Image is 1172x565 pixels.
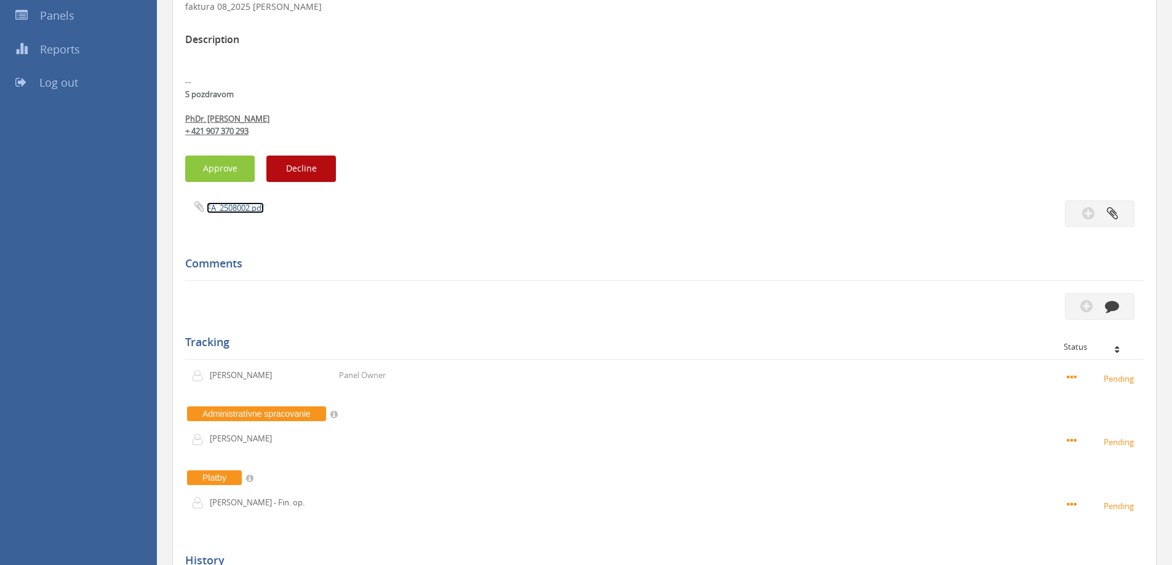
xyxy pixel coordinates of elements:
img: user-icon.png [191,369,210,382]
b: S pozdravom [185,89,234,100]
button: Approve [185,156,255,182]
p: Panel Owner [339,369,386,381]
small: Pending [1067,499,1138,512]
small: Pending [1067,435,1138,448]
a: FA_2508002.pdf [207,202,264,213]
span: Panels [40,8,74,23]
img: user-icon.png [191,433,210,446]
h5: Comments [185,258,1134,270]
p: [PERSON_NAME] - Fin. op. [210,497,305,508]
div: Status [1064,342,1134,351]
button: Decline [266,156,336,182]
span: Platby [187,470,242,485]
b: PhDr. [PERSON_NAME] [185,113,269,124]
h3: Description [185,34,1144,45]
h5: Tracking [185,336,1134,349]
p: faktura 08_2025 [PERSON_NAME] [185,1,1144,13]
b: + 421 907 370 293 [185,125,249,136]
img: user-icon.png [191,497,210,509]
span: -- [185,76,191,87]
span: Log out [39,75,78,90]
span: Administratívne spracovanie [187,406,326,421]
p: [PERSON_NAME] [210,433,281,444]
span: Reports [40,42,80,57]
p: [PERSON_NAME] [210,369,281,381]
small: Pending [1067,371,1138,385]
